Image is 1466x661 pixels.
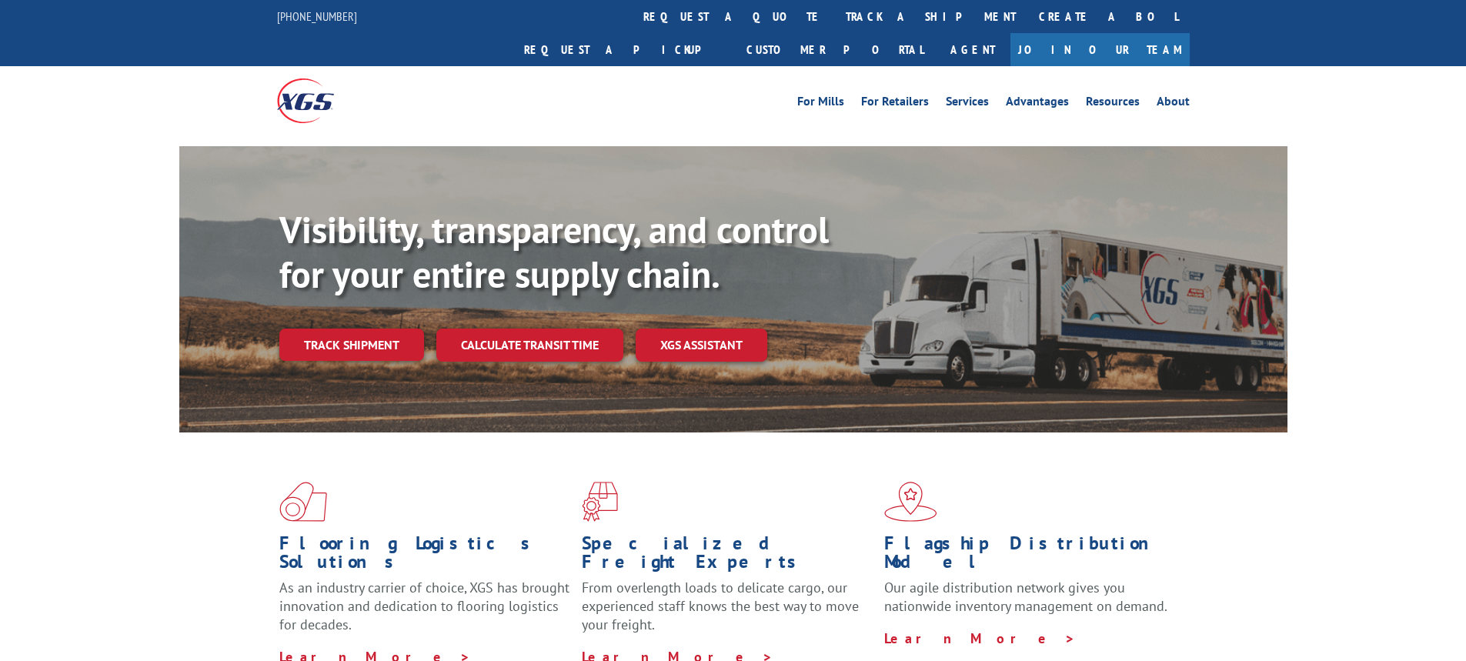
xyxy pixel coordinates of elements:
a: Resources [1086,95,1140,112]
a: Track shipment [279,329,424,361]
a: XGS ASSISTANT [636,329,767,362]
img: xgs-icon-total-supply-chain-intelligence-red [279,482,327,522]
h1: Specialized Freight Experts [582,534,873,579]
img: xgs-icon-focused-on-flooring-red [582,482,618,522]
b: Visibility, transparency, and control for your entire supply chain. [279,205,829,298]
a: Services [946,95,989,112]
a: Calculate transit time [436,329,623,362]
a: Request a pickup [513,33,735,66]
a: Learn More > [884,629,1076,647]
h1: Flagship Distribution Model [884,534,1175,579]
a: For Retailers [861,95,929,112]
a: Join Our Team [1010,33,1190,66]
a: About [1157,95,1190,112]
span: Our agile distribution network gives you nationwide inventory management on demand. [884,579,1167,615]
a: For Mills [797,95,844,112]
a: Customer Portal [735,33,935,66]
h1: Flooring Logistics Solutions [279,534,570,579]
p: From overlength loads to delicate cargo, our experienced staff knows the best way to move your fr... [582,579,873,647]
img: xgs-icon-flagship-distribution-model-red [884,482,937,522]
span: As an industry carrier of choice, XGS has brought innovation and dedication to flooring logistics... [279,579,569,633]
a: Advantages [1006,95,1069,112]
a: Agent [935,33,1010,66]
a: [PHONE_NUMBER] [277,8,357,24]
